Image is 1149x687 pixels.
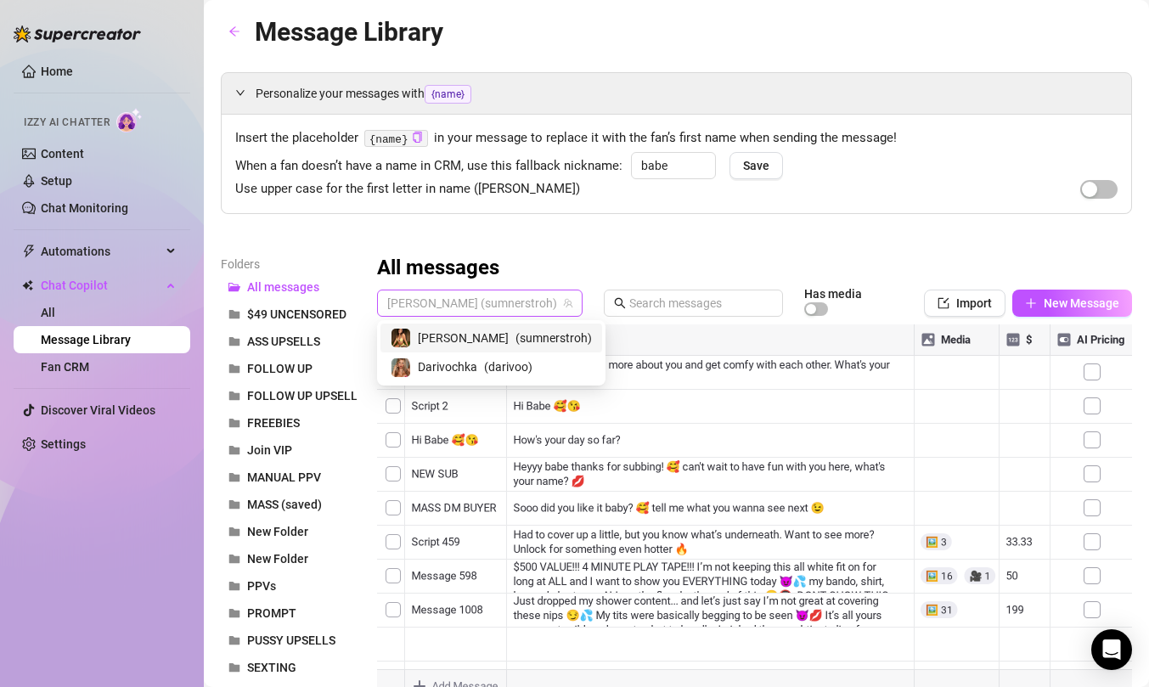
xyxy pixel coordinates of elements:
span: Join VIP [247,443,292,457]
span: FOLLOW UP [247,362,313,375]
span: Import [956,296,992,310]
span: team [563,298,573,308]
img: Sumner [391,329,410,347]
a: Settings [41,437,86,451]
span: folder [228,390,240,402]
h3: All messages [377,255,499,282]
span: FOLLOW UP UPSELL [247,389,358,403]
span: SEXTING [247,661,296,674]
span: folder [228,553,240,565]
span: $49 UNCENSORED [247,307,346,321]
span: Automations [41,238,161,265]
span: import [938,297,949,309]
button: ASS UPSELLS [221,328,357,355]
button: Join VIP [221,436,357,464]
a: Chat Monitoring [41,201,128,215]
span: Darivochka [418,358,477,376]
article: Folders [221,255,357,273]
span: New Folder [247,552,308,566]
a: Setup [41,174,72,188]
span: FREEBIES [247,416,300,430]
span: folder [228,634,240,646]
button: All messages [221,273,357,301]
span: New Message [1044,296,1119,310]
button: FOLLOW UP [221,355,357,382]
button: New Folder [221,518,357,545]
span: folder [228,444,240,456]
span: search [614,297,626,309]
button: SEXTING [221,654,357,681]
button: $49 UNCENSORED [221,301,357,328]
span: Chat Copilot [41,272,161,299]
img: AI Chatter [116,108,143,132]
a: Message Library [41,333,131,346]
button: Save [729,152,783,179]
span: Insert the placeholder in your message to replace it with the fan’s first name when sending the m... [235,128,1118,149]
span: folder [228,526,240,538]
button: New Message [1012,290,1132,317]
a: Home [41,65,73,78]
button: Import [924,290,1005,317]
span: folder [228,363,240,374]
span: folder-open [228,281,240,293]
button: MASS (saved) [221,491,357,518]
span: folder [228,607,240,619]
a: Content [41,147,84,160]
span: New Folder [247,525,308,538]
span: folder [228,580,240,592]
span: Sumner (sumnerstroh) [387,290,572,316]
article: Message Library [255,12,443,52]
span: folder [228,498,240,510]
span: MASS (saved) [247,498,322,511]
span: [PERSON_NAME] [418,329,509,347]
span: {name} [425,85,471,104]
button: FOLLOW UP UPSELL [221,382,357,409]
button: Click to Copy [412,132,423,144]
button: PPVs [221,572,357,600]
span: Save [743,159,769,172]
button: PUSSY UPSELLS [221,627,357,654]
div: Personalize your messages with{name} [222,73,1131,114]
button: FREEBIES [221,409,357,436]
span: Izzy AI Chatter [24,115,110,131]
img: Darivochka [391,358,410,377]
span: plus [1025,297,1037,309]
span: folder [228,308,240,320]
input: Search messages [629,294,773,313]
code: {name} [364,130,428,148]
span: Personalize your messages with [256,84,1118,104]
span: ( darivoo ) [484,358,532,376]
article: Has media [804,289,862,299]
span: PUSSY UPSELLS [247,634,335,647]
span: expanded [235,87,245,98]
span: thunderbolt [22,245,36,258]
button: MANUAL PPV [221,464,357,491]
span: ASS UPSELLS [247,335,320,348]
a: Discover Viral Videos [41,403,155,417]
img: logo-BBDzfeDw.svg [14,25,141,42]
span: All messages [247,280,319,294]
span: folder [228,335,240,347]
span: PROMPT [247,606,296,620]
button: PROMPT [221,600,357,627]
span: MANUAL PPV [247,470,321,484]
img: Chat Copilot [22,279,33,291]
span: ( sumnerstroh ) [515,329,592,347]
span: PPVs [247,579,276,593]
span: Use upper case for the first letter in name ([PERSON_NAME]) [235,179,580,200]
span: copy [412,132,423,143]
a: All [41,306,55,319]
a: Fan CRM [41,360,89,374]
button: New Folder [221,545,357,572]
span: folder [228,417,240,429]
span: folder [228,662,240,673]
span: When a fan doesn’t have a name in CRM, use this fallback nickname: [235,156,622,177]
span: arrow-left [228,25,240,37]
div: Open Intercom Messenger [1091,629,1132,670]
span: folder [228,471,240,483]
